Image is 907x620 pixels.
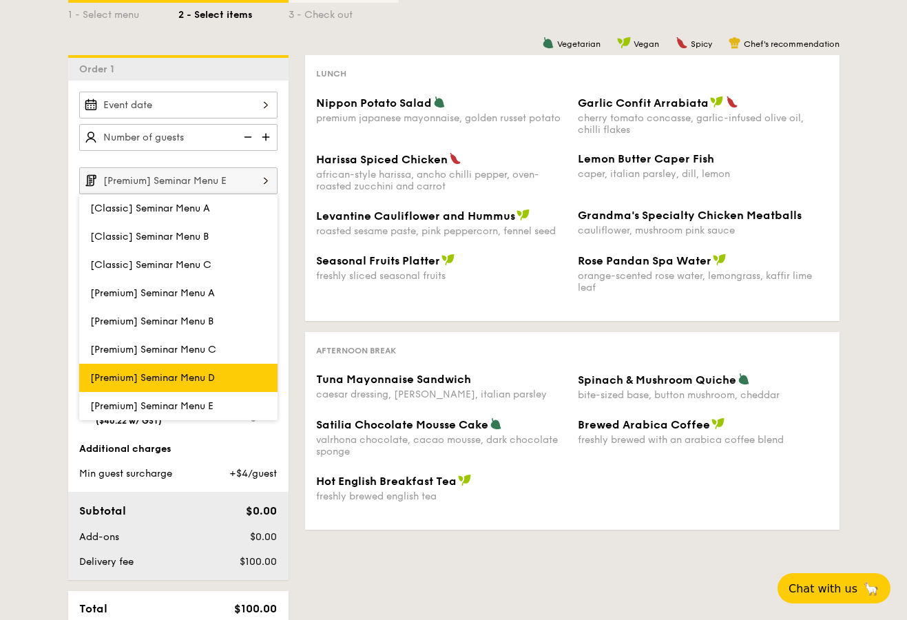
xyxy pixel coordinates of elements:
span: Chef's recommendation [744,39,840,49]
span: [Premium] Seminar Menu B [90,316,213,327]
span: $100.00 [234,602,277,615]
span: Brewed Arabica Coffee [578,418,710,431]
div: orange-scented rose water, lemongrass, kaffir lime leaf [578,270,828,293]
div: valrhona chocolate, cacao mousse, dark chocolate sponge [316,434,567,457]
span: Spicy [691,39,712,49]
img: icon-vegan.f8ff3823.svg [713,254,727,266]
span: [Premium] Seminar Menu D [90,372,215,384]
span: Spinach & Mushroom Quiche [578,373,736,386]
span: Satilia Chocolate Mousse Cake [316,418,488,431]
span: [Classic] Seminar Menu C [90,259,211,271]
img: icon-vegan.f8ff3823.svg [711,417,725,430]
span: Lunch [316,69,346,79]
div: freshly brewed with an arabica coffee blend [578,434,828,446]
img: icon-chef-hat.a58ddaea.svg [729,37,741,49]
div: bite-sized base, button mushroom, cheddar [578,389,828,401]
img: icon-spicy.37a8142b.svg [676,37,688,49]
span: [Premium] Seminar Menu E [90,400,213,412]
div: 1 - Select menu [68,3,178,22]
img: icon-spicy.37a8142b.svg [449,152,461,165]
span: Levantine Cauliflower and Hummus [316,209,515,223]
img: icon-vegan.f8ff3823.svg [517,209,530,221]
span: [Classic] Seminar Menu B [90,231,209,242]
img: icon-vegetarian.fe4039eb.svg [433,96,446,108]
div: freshly sliced seasonal fruits [316,270,567,282]
span: Nippon Potato Salad [316,96,432,110]
span: Vegetarian [557,39,601,49]
span: Seasonal Fruits Platter [316,254,440,267]
span: Delivery fee [79,556,134,568]
span: ($40.22 w/ GST) [96,416,162,426]
span: Total [79,602,107,615]
span: Rose Pandan Spa Water [578,254,711,267]
div: freshly brewed english tea [316,490,567,502]
div: caper, italian parsley, dill, lemon [578,168,828,180]
span: $100.00 [240,556,277,568]
span: Lemon Butter Caper Fish [578,152,714,165]
img: icon-spicy.37a8142b.svg [726,96,738,108]
img: icon-vegetarian.fe4039eb.svg [542,37,554,49]
span: Min guest surcharge [79,468,172,479]
span: Hot English Breakfast Tea [316,475,457,488]
span: Subtotal [79,504,126,517]
span: Afternoon break [316,346,396,355]
div: premium japanese mayonnaise, golden russet potato [316,112,567,124]
img: icon-chevron-right.3c0dfbd6.svg [254,167,278,194]
span: $0.00 [246,504,277,517]
div: african-style harissa, ancho chilli pepper, oven-roasted zucchini and carrot [316,169,567,192]
button: Chat with us🦙 [778,573,890,603]
div: roasted sesame paste, pink peppercorn, fennel seed [316,225,567,237]
span: Order 1 [79,63,120,75]
span: $0.00 [250,531,277,543]
span: Chat with us [789,582,857,595]
img: icon-add.58712e84.svg [257,124,278,150]
div: Additional charges [79,442,278,456]
div: cauliflower, mushroom pink sauce [578,225,828,236]
span: Add-ons [79,531,119,543]
img: icon-vegan.f8ff3823.svg [458,474,472,486]
span: Garlic Confit Arrabiata [578,96,709,110]
span: +$4/guest [229,468,277,479]
div: caesar dressing, [PERSON_NAME], italian parsley [316,389,567,400]
span: Grandma's Specialty Chicken Meatballs [578,209,802,222]
img: icon-reduce.1d2dbef1.svg [236,124,257,150]
div: 2 - Select items [178,3,289,22]
input: Number of guests [79,124,278,151]
img: icon-vegetarian.fe4039eb.svg [738,373,750,385]
input: Event date [79,92,278,118]
img: icon-vegetarian.fe4039eb.svg [490,417,502,430]
img: icon-vegan.f8ff3823.svg [441,254,455,266]
span: [Premium] Seminar Menu C [90,344,216,355]
div: cherry tomato concasse, garlic-infused olive oil, chilli flakes [578,112,828,136]
span: Harissa Spiced Chicken [316,153,448,166]
img: icon-vegan.f8ff3823.svg [710,96,724,108]
span: [Classic] Seminar Menu A [90,203,210,214]
span: Vegan [634,39,659,49]
span: 🦙 [863,581,879,597]
img: icon-vegan.f8ff3823.svg [617,37,631,49]
div: 3 - Check out [289,3,399,22]
span: [Premium] Seminar Menu A [90,287,215,299]
span: Tuna Mayonnaise Sandwich [316,373,471,386]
